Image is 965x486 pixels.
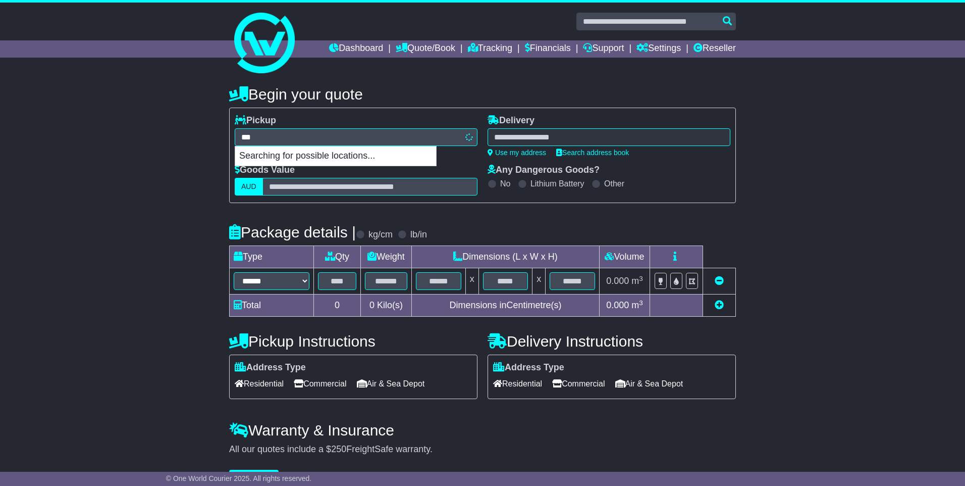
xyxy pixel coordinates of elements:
[636,40,681,58] a: Settings
[357,376,425,392] span: Air & Sea Depot
[552,376,605,392] span: Commercial
[500,179,510,188] label: No
[235,128,477,146] typeahead: Please provide city
[631,300,643,310] span: m
[229,333,477,350] h4: Pickup Instructions
[235,178,263,196] label: AUD
[715,276,724,286] a: Remove this item
[396,40,455,58] a: Quote/Book
[556,149,629,157] a: Search address book
[604,179,624,188] label: Other
[329,40,383,58] a: Dashboard
[235,376,284,392] span: Residential
[235,147,436,166] p: Searching for possible locations...
[532,268,546,295] td: x
[166,474,312,482] span: © One World Courier 2025. All rights reserved.
[693,40,736,58] a: Reseller
[314,246,361,268] td: Qty
[368,229,393,240] label: kg/cm
[314,295,361,317] td: 0
[361,295,412,317] td: Kilo(s)
[468,40,512,58] a: Tracking
[488,333,736,350] h4: Delivery Instructions
[493,362,564,373] label: Address Type
[230,295,314,317] td: Total
[411,295,599,317] td: Dimensions in Centimetre(s)
[583,40,624,58] a: Support
[615,376,683,392] span: Air & Sea Depot
[229,444,736,455] div: All our quotes include a $ FreightSafe warranty.
[606,300,629,310] span: 0.000
[488,149,546,157] a: Use my address
[488,115,534,126] label: Delivery
[361,246,412,268] td: Weight
[294,376,346,392] span: Commercial
[235,115,276,126] label: Pickup
[411,246,599,268] td: Dimensions (L x W x H)
[530,179,584,188] label: Lithium Battery
[331,444,346,454] span: 250
[493,376,542,392] span: Residential
[230,246,314,268] td: Type
[229,86,736,103] h4: Begin your quote
[639,299,643,307] sup: 3
[639,275,643,282] sup: 3
[465,268,478,295] td: x
[229,422,736,439] h4: Warranty & Insurance
[715,300,724,310] a: Add new item
[525,40,571,58] a: Financials
[631,276,643,286] span: m
[410,229,427,240] label: lb/in
[488,165,600,176] label: Any Dangerous Goods?
[235,165,295,176] label: Goods Value
[235,362,306,373] label: Address Type
[229,224,356,240] h4: Package details |
[599,246,650,268] td: Volume
[369,300,374,310] span: 0
[606,276,629,286] span: 0.000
